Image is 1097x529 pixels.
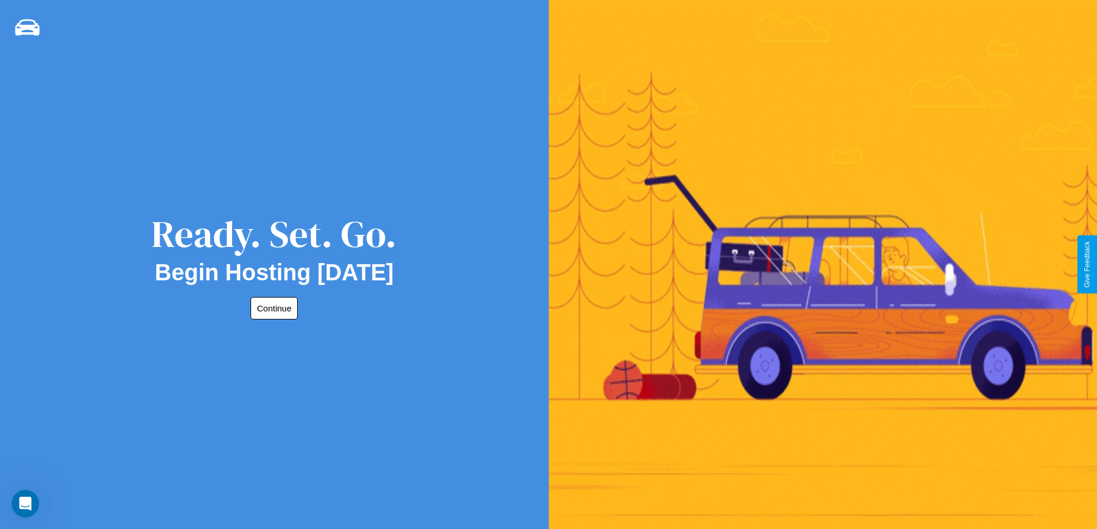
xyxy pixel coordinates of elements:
div: Ready. Set. Go. [151,208,397,260]
div: Give Feedback [1083,241,1091,288]
h2: Begin Hosting [DATE] [155,260,394,286]
button: Continue [250,297,298,319]
iframe: Intercom live chat [12,490,39,517]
